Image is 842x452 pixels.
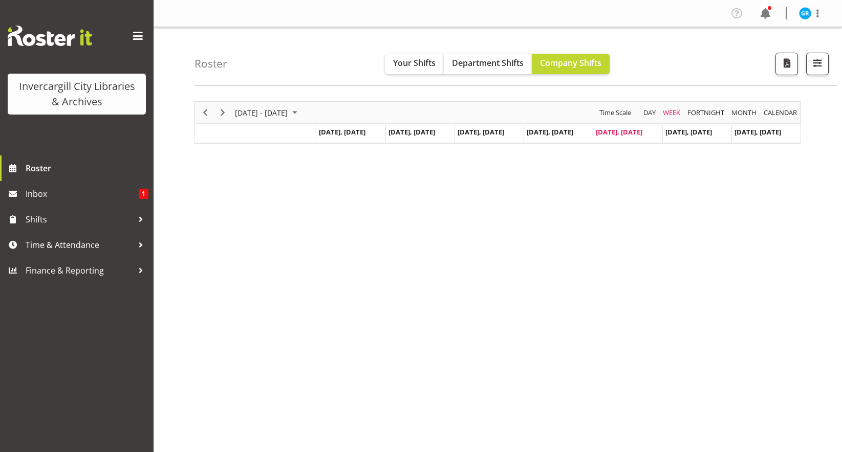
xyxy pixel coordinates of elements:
span: Roster [26,161,148,176]
span: Shifts [26,212,133,227]
button: Fortnight [686,106,726,119]
span: [DATE], [DATE] [458,127,504,137]
span: [DATE], [DATE] [596,127,642,137]
button: Timeline Week [661,106,682,119]
span: 1 [139,189,148,199]
button: Time Scale [598,106,633,119]
button: Next [216,106,230,119]
span: [DATE], [DATE] [388,127,435,137]
h4: Roster [195,58,227,70]
span: Department Shifts [452,57,524,69]
span: Day [642,106,657,119]
span: Inbox [26,186,139,201]
span: Fortnight [686,106,725,119]
button: Timeline Day [642,106,658,119]
div: Previous [197,102,214,123]
button: Download a PDF of the roster according to the set date range. [775,53,798,75]
button: Filter Shifts [806,53,829,75]
button: Company Shifts [532,54,610,74]
button: Timeline Month [730,106,759,119]
button: Your Shifts [385,54,444,74]
span: [DATE], [DATE] [319,127,365,137]
span: [DATE], [DATE] [527,127,573,137]
img: Rosterit website logo [8,26,92,46]
span: [DATE], [DATE] [665,127,712,137]
span: [DATE] - [DATE] [234,106,289,119]
button: Month [762,106,799,119]
span: Time & Attendance [26,237,133,253]
button: August 25 - 31, 2025 [233,106,302,119]
span: calendar [763,106,798,119]
span: Finance & Reporting [26,263,133,278]
button: Previous [199,106,212,119]
div: Next [214,102,231,123]
div: Timeline Week of August 29, 2025 [195,101,801,144]
span: Your Shifts [393,57,436,69]
span: [DATE], [DATE] [735,127,781,137]
span: Month [730,106,758,119]
span: Week [662,106,681,119]
div: Invercargill City Libraries & Archives [18,79,136,109]
span: Time Scale [598,106,632,119]
button: Department Shifts [444,54,532,74]
img: grace-roscoe-squires11664.jpg [799,7,811,19]
span: Company Shifts [540,57,601,69]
